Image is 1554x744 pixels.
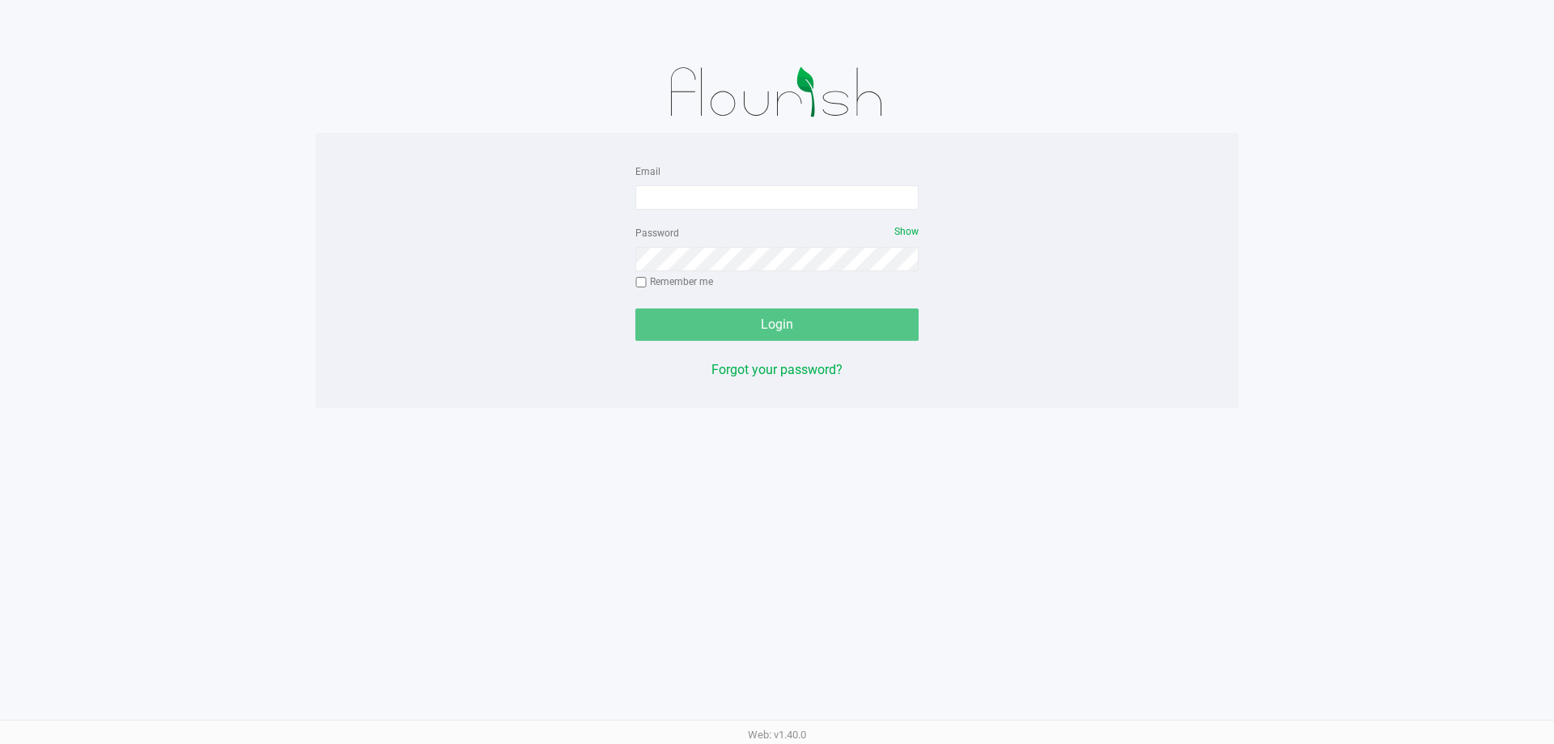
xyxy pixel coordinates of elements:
label: Email [635,164,660,179]
label: Remember me [635,274,713,289]
input: Remember me [635,277,647,288]
button: Forgot your password? [711,360,843,380]
span: Web: v1.40.0 [748,729,806,741]
label: Password [635,226,679,240]
span: Show [894,226,919,237]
